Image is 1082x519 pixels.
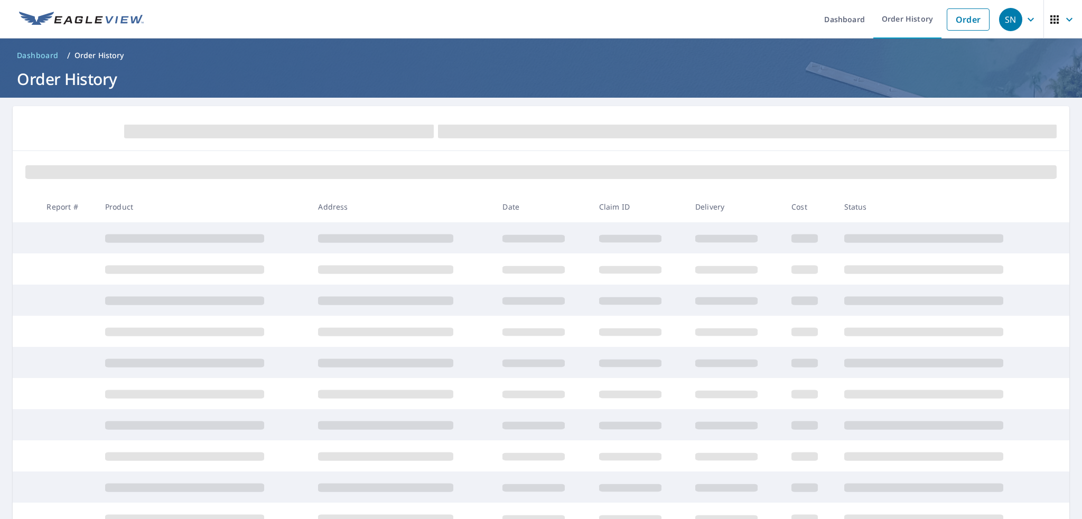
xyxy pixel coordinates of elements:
[999,8,1022,31] div: SN
[836,191,1049,222] th: Status
[13,68,1069,90] h1: Order History
[494,191,590,222] th: Date
[74,50,124,61] p: Order History
[310,191,494,222] th: Address
[97,191,310,222] th: Product
[591,191,687,222] th: Claim ID
[783,191,835,222] th: Cost
[17,50,59,61] span: Dashboard
[38,191,97,222] th: Report #
[67,49,70,62] li: /
[13,47,1069,64] nav: breadcrumb
[947,8,990,31] a: Order
[687,191,783,222] th: Delivery
[19,12,144,27] img: EV Logo
[13,47,63,64] a: Dashboard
